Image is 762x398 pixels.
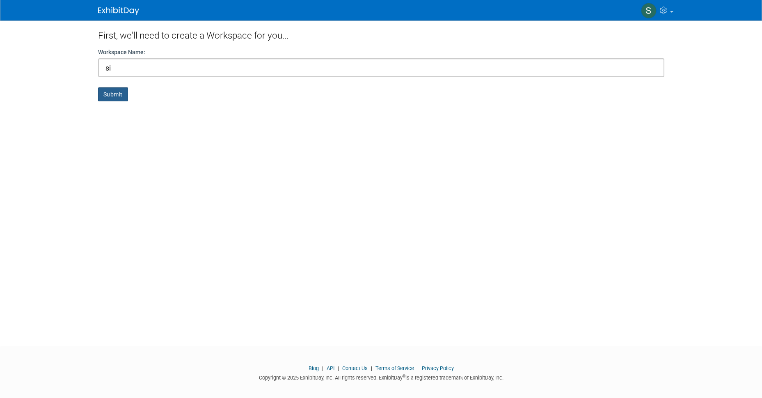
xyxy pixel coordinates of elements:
span: | [320,365,325,371]
img: ExhibitDay [98,7,139,15]
div: First, we'll need to create a Workspace for you... [98,21,664,48]
a: API [327,365,334,371]
span: | [336,365,341,371]
sup: ® [403,374,405,378]
a: Contact Us [342,365,368,371]
a: Privacy Policy [422,365,454,371]
a: Blog [309,365,319,371]
span: | [369,365,374,371]
input: Name of your organization [98,58,664,77]
span: | [415,365,421,371]
a: Terms of Service [375,365,414,371]
button: Submit [98,87,128,101]
label: Workspace Name: [98,48,145,56]
img: Sal Agosta [641,3,657,18]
